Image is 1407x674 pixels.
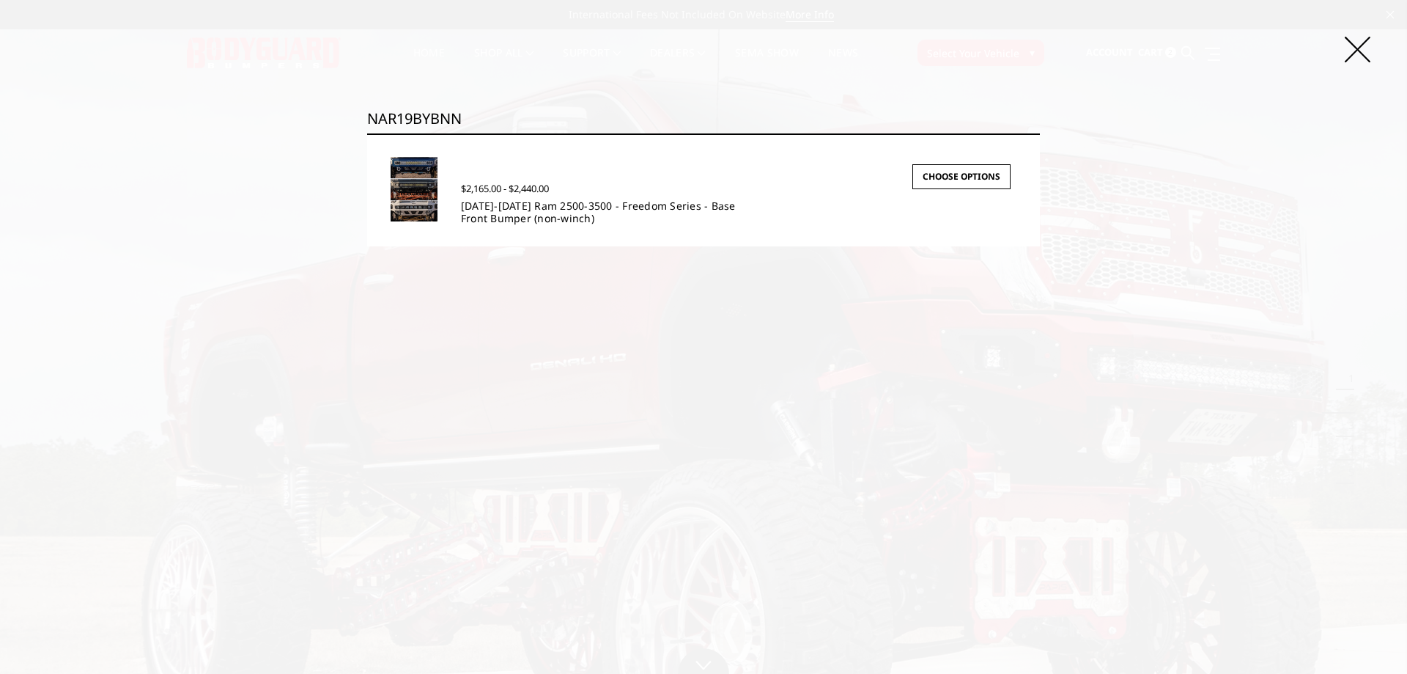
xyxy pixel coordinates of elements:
a: 2019-2025 Ram 2500-3500 - Freedom Series - Base Front Bumper (non-winch) 2019-2025 Ram 2500-3500 ... [382,157,446,221]
a: [DATE]-[DATE] Ram 2500-3500 - Freedom Series - Base Front Bumper (non-winch) [461,199,736,225]
input: Search the store [367,104,1040,133]
a: Choose Options [912,164,1011,189]
img: 2019-2025 Ram 2500-3500 - Freedom Series - Base Front Bumper (non-winch) [391,157,437,221]
span: $2,165.00 - $2,440.00 [461,182,549,195]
